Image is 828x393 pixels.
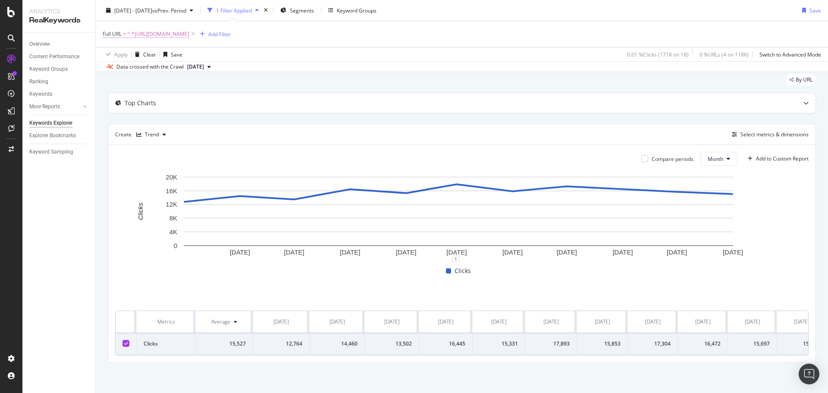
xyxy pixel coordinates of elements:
div: [DATE] [273,318,289,326]
div: Trend [145,132,159,137]
a: More Reports [29,102,81,111]
text: [DATE] [723,249,743,256]
a: Overview [29,40,89,49]
button: Save [799,3,821,17]
span: 2025 Aug. 27th [187,63,204,71]
div: [DATE] [745,318,760,326]
div: Data crossed with the Crawl [116,63,184,71]
div: 1 [452,255,459,262]
a: Ranking [29,77,89,86]
div: Overview [29,40,50,49]
div: 13,502 [372,340,412,348]
a: Keyword Sampling [29,148,89,157]
div: 12,764 [260,340,302,348]
span: Month [708,155,723,163]
text: 12K [166,201,177,208]
span: ^.*[URL][DOMAIN_NAME] [127,28,189,40]
button: Apply [103,47,128,61]
div: 15,853 [584,340,621,348]
button: [DATE] [184,62,214,72]
div: Select metrics & dimensions [740,131,809,138]
div: 15,697 [735,340,770,348]
div: Top Charts [125,99,156,107]
span: Clicks [455,266,471,276]
div: Average [211,318,230,326]
button: Month [700,152,737,166]
text: [DATE] [446,249,467,256]
button: Trend [133,128,169,141]
div: times [262,6,270,15]
div: Create [115,128,169,141]
span: = [123,30,126,38]
span: Segments [290,6,314,14]
svg: A chart. [115,173,802,259]
div: Save [171,50,182,58]
button: Add Filter [197,29,231,39]
div: Save [809,6,821,14]
button: Switch to Advanced Mode [756,47,821,61]
div: Compare periods [652,155,693,163]
text: [DATE] [612,249,633,256]
text: [DATE] [557,249,577,256]
span: vs Prev. Period [152,6,186,14]
div: Metrics [144,318,188,326]
text: 0 [174,242,177,249]
div: 0.01 % Clicks ( 171K on 1B ) [627,50,689,58]
div: 17,304 [635,340,671,348]
text: [DATE] [502,249,523,256]
button: Keyword Groups [325,3,380,17]
text: [DATE] [340,249,360,256]
div: Add Filter [208,30,231,38]
div: [DATE] [695,318,711,326]
div: [DATE] [329,318,345,326]
div: Apply [114,50,128,58]
div: Keywords Explorer [29,119,72,128]
div: Explorer Bookmarks [29,131,76,140]
div: Keyword Groups [337,6,376,14]
div: 14,460 [317,340,358,348]
div: Add to Custom Report [756,156,809,161]
span: [DATE] - [DATE] [114,6,152,14]
button: Save [160,47,182,61]
div: [DATE] [384,318,400,326]
div: [DATE] [595,318,610,326]
div: More Reports [29,102,60,111]
div: Open Intercom Messenger [799,364,819,384]
span: By URL [796,77,812,82]
a: Keywords [29,90,89,99]
div: Clear [143,50,156,58]
text: 20K [166,173,177,181]
div: Content Performance [29,52,79,61]
text: [DATE] [396,249,416,256]
text: [DATE] [230,249,250,256]
a: Explorer Bookmarks [29,131,89,140]
a: Keywords Explorer [29,119,89,128]
div: Analytics [29,7,88,16]
div: [DATE] [438,318,454,326]
div: 17,893 [532,340,570,348]
text: 4K [169,228,177,236]
div: 15,331 [480,340,518,348]
a: Content Performance [29,52,89,61]
span: Full URL [103,30,122,38]
text: [DATE] [284,249,304,256]
button: Segments [277,3,317,17]
div: Switch to Advanced Mode [759,50,821,58]
text: [DATE] [667,249,687,256]
button: Select metrics & dimensions [728,129,809,140]
td: Clicks [137,333,196,355]
text: 8K [169,214,177,222]
div: 15,076 [784,340,819,348]
div: [DATE] [645,318,661,326]
div: Keywords [29,90,52,99]
button: Clear [132,47,156,61]
div: [DATE] [491,318,507,326]
button: Add to Custom Report [744,152,809,166]
div: legacy label [786,74,816,86]
text: 16K [166,187,177,195]
div: 0 % URLs ( 4 on 118K ) [699,50,749,58]
a: Keyword Groups [29,65,89,74]
div: 16,445 [426,340,465,348]
div: 15,527 [203,340,246,348]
